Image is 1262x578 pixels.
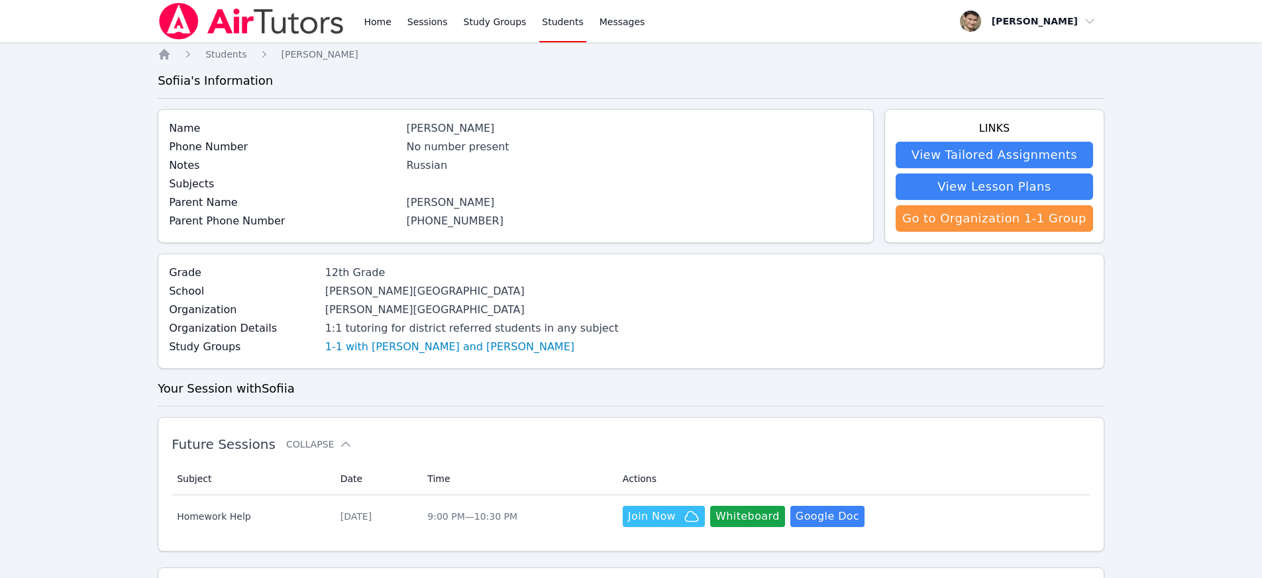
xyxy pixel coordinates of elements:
[628,508,676,524] span: Join Now
[205,49,246,60] span: Students
[419,463,615,495] th: Time
[169,213,398,229] label: Parent Phone Number
[177,510,325,523] span: Homework Help
[169,320,317,336] label: Organization Details
[333,463,420,495] th: Date
[205,48,246,61] a: Students
[169,283,317,299] label: School
[172,436,276,452] span: Future Sessions
[623,506,705,527] button: Join Now
[172,463,333,495] th: Subject
[169,120,398,136] label: Name
[615,463,1090,495] th: Actions
[325,320,619,336] div: 1:1 tutoring for district referred students in any subject
[710,506,785,527] button: Whiteboard
[169,139,398,155] label: Phone Number
[158,379,1104,398] h3: Your Session with Sofiia
[172,495,1090,538] tr: Homework Help[DATE]9:00 PM—10:30 PMJoin NowWhiteboardGoogle Doc
[896,205,1093,232] a: Go to Organization 1-1 Group
[896,173,1093,200] a: View Lesson Plans
[158,72,1104,90] h3: Sofiia 's Information
[406,120,863,136] div: [PERSON_NAME]
[406,195,863,211] div: [PERSON_NAME]
[325,302,619,318] div: [PERSON_NAME][GEOGRAPHIC_DATA]
[282,49,358,60] span: [PERSON_NAME]
[896,142,1093,168] a: View Tailored Assignments
[896,120,1093,136] h4: Links
[325,283,619,299] div: [PERSON_NAME][GEOGRAPHIC_DATA]
[406,215,503,227] a: [PHONE_NUMBER]
[790,506,865,527] a: Google Doc
[325,265,619,281] div: 12th Grade
[169,176,398,192] label: Subjects
[158,3,345,40] img: Air Tutors
[406,158,863,173] div: Russian
[169,265,317,281] label: Grade
[169,339,317,355] label: Study Groups
[282,48,358,61] a: [PERSON_NAME]
[341,510,412,523] div: [DATE]
[158,48,1104,61] nav: Breadcrumb
[600,15,645,28] span: Messages
[169,302,317,318] label: Organization
[406,139,863,155] div: No number present
[286,438,352,451] button: Collapse
[169,158,398,173] label: Notes
[325,339,574,355] a: 1-1 with [PERSON_NAME] and [PERSON_NAME]
[427,511,517,522] span: 9:00 PM — 10:30 PM
[169,195,398,211] label: Parent Name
